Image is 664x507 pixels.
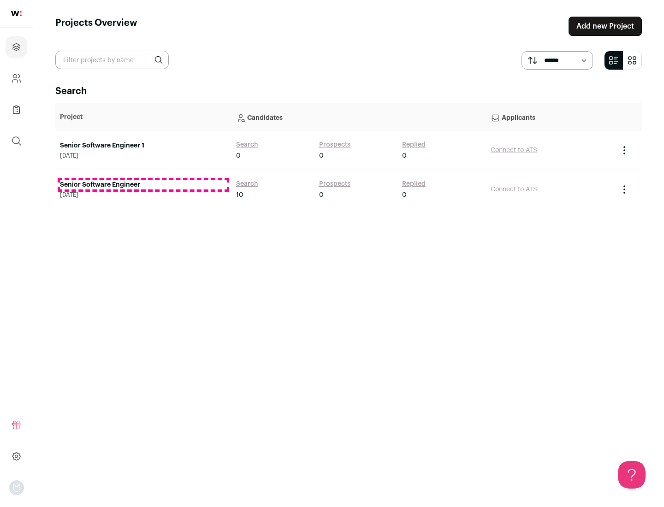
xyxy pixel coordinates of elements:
[6,67,27,89] a: Company and ATS Settings
[618,461,646,489] iframe: Help Scout Beacon - Open
[236,151,241,160] span: 0
[491,147,537,153] a: Connect to ATS
[236,108,481,126] p: Candidates
[236,190,243,200] span: 10
[319,190,324,200] span: 0
[6,99,27,121] a: Company Lists
[9,480,24,495] img: nopic.png
[236,179,258,189] a: Search
[491,108,610,126] p: Applicants
[60,180,227,189] a: Senior Software Engineer
[55,17,137,36] h1: Projects Overview
[9,480,24,495] button: Open dropdown
[619,145,630,156] button: Project Actions
[60,112,227,122] p: Project
[491,186,537,193] a: Connect to ATS
[55,85,642,98] h2: Search
[402,140,426,149] a: Replied
[6,36,27,58] a: Projects
[55,51,169,69] input: Filter projects by name
[319,179,350,189] a: Prospects
[319,140,350,149] a: Prospects
[402,151,407,160] span: 0
[619,184,630,195] button: Project Actions
[60,141,227,150] a: Senior Software Engineer 1
[60,152,227,159] span: [DATE]
[236,140,258,149] a: Search
[402,190,407,200] span: 0
[11,11,22,16] img: wellfound-shorthand-0d5821cbd27db2630d0214b213865d53afaa358527fdda9d0ea32b1df1b89c2c.svg
[60,191,227,199] span: [DATE]
[402,179,426,189] a: Replied
[319,151,324,160] span: 0
[569,17,642,36] a: Add new Project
